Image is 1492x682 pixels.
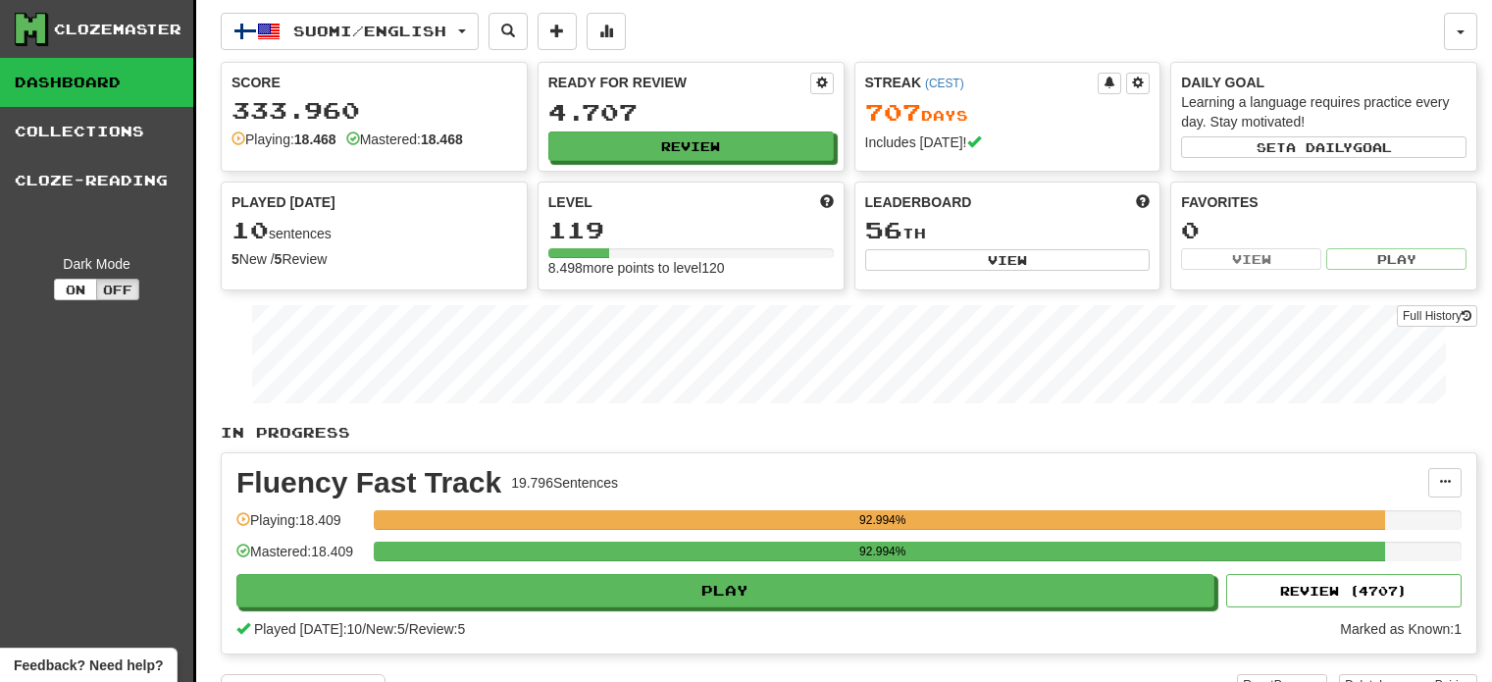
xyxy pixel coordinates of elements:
[232,73,517,92] div: Score
[1136,192,1150,212] span: This week in points, UTC
[1397,305,1477,327] a: Full History
[1326,248,1466,270] button: Play
[865,216,902,243] span: 56
[511,473,618,493] div: 19.796 Sentences
[1181,192,1466,212] div: Favorites
[380,510,1385,530] div: 92.994%
[236,468,501,498] div: Fluency Fast Track
[54,279,97,300] button: On
[1181,218,1466,242] div: 0
[236,510,364,543] div: Playing: 18.409
[232,251,239,267] strong: 5
[405,621,409,637] span: /
[362,621,366,637] span: /
[489,13,528,50] button: Search sentences
[232,216,269,243] span: 10
[1181,248,1321,270] button: View
[346,130,463,149] div: Mastered:
[925,77,964,90] a: (CEST)
[865,192,972,212] span: Leaderboard
[1181,73,1466,92] div: Daily Goal
[548,131,834,161] button: Review
[275,251,283,267] strong: 5
[293,23,446,39] span: Suomi / English
[232,98,517,123] div: 333.960
[1340,619,1462,639] div: Marked as Known: 1
[232,192,335,212] span: Played [DATE]
[865,98,921,126] span: 707
[380,542,1385,561] div: 92.994%
[1181,92,1466,131] div: Learning a language requires practice every day. Stay motivated!
[865,249,1151,271] button: View
[236,542,364,574] div: Mastered: 18.409
[820,192,834,212] span: Score more points to level up
[421,131,463,147] strong: 18.468
[865,73,1099,92] div: Streak
[232,218,517,243] div: sentences
[254,621,362,637] span: Played [DATE]: 10
[865,132,1151,152] div: Includes [DATE]!
[366,621,405,637] span: New: 5
[221,423,1477,443] p: In Progress
[232,249,517,269] div: New / Review
[548,73,810,92] div: Ready for Review
[96,279,139,300] button: Off
[538,13,577,50] button: Add sentence to collection
[548,192,592,212] span: Level
[587,13,626,50] button: More stats
[232,130,336,149] div: Playing:
[294,131,336,147] strong: 18.468
[548,218,834,242] div: 119
[15,254,179,274] div: Dark Mode
[54,20,181,39] div: Clozemaster
[548,100,834,125] div: 4.707
[1286,140,1353,154] span: a daily
[865,100,1151,126] div: Day s
[236,574,1214,607] button: Play
[1226,574,1462,607] button: Review (4707)
[1181,136,1466,158] button: Seta dailygoal
[865,218,1151,243] div: th
[14,656,163,675] span: Open feedback widget
[548,258,834,278] div: 8.498 more points to level 120
[221,13,479,50] button: Suomi/English
[409,621,466,637] span: Review: 5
